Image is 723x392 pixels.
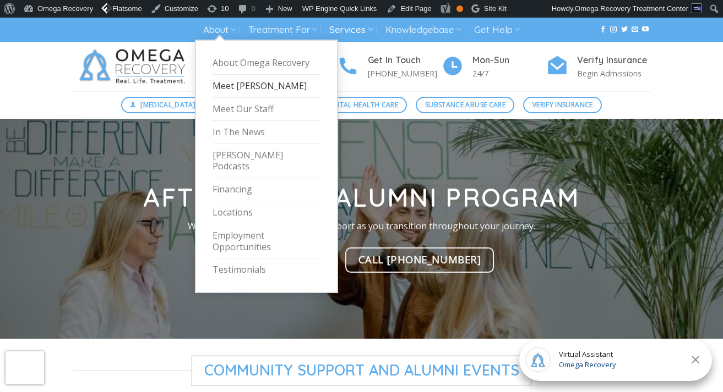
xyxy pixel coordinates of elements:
[575,4,688,13] span: Omega Recovery Treatment Center
[191,355,532,386] span: Community Support and Alumni Events
[472,67,546,80] p: 24/7
[121,97,205,113] a: [MEDICAL_DATA]
[345,247,494,273] a: CALL [PHONE_NUMBER]
[213,258,320,281] a: Testimonials
[577,67,651,80] p: Begin Admissions
[140,100,195,110] span: [MEDICAL_DATA]
[474,20,520,40] a: Get Help
[143,181,579,213] strong: Aftercare & Alumni Program
[73,42,197,91] img: Omega Recovery
[248,20,317,40] a: Treatment For
[532,100,593,110] span: Verify Insurance
[213,178,320,201] a: Financing
[316,97,407,113] a: Mental Health Care
[213,224,320,259] a: Employment Opportunities
[472,53,546,68] h4: Mon-Sun
[213,201,320,224] a: Locations
[577,53,651,68] h4: Verify Insurance
[416,97,514,113] a: Substance Abuse Care
[109,219,615,234] p: We provide continuing care and support as you transition throughout your journey.
[484,4,507,13] span: Site Kit
[337,53,442,80] a: Get In Touch [PHONE_NUMBER]
[213,98,320,121] a: Meet Our Staff
[358,251,481,267] span: CALL [PHONE_NUMBER]
[456,5,463,12] div: OK
[621,26,628,34] a: Follow on Twitter
[385,20,461,40] a: Knowledgebase
[642,26,649,34] a: Follow on YouTube
[213,52,320,75] a: About Omega Recovery
[600,26,606,34] a: Follow on Facebook
[329,20,373,40] a: Services
[213,121,320,144] a: In The News
[610,26,617,34] a: Follow on Instagram
[213,75,320,98] a: Meet [PERSON_NAME]
[523,97,602,113] a: Verify Insurance
[425,100,505,110] span: Substance Abuse Care
[325,100,398,110] span: Mental Health Care
[368,53,442,68] h4: Get In Touch
[546,53,651,80] a: Verify Insurance Begin Admissions
[368,67,442,80] p: [PHONE_NUMBER]
[203,20,236,40] a: About
[213,144,320,179] a: [PERSON_NAME] Podcasts
[6,351,44,384] iframe: reCAPTCHA
[632,26,638,34] a: Send us an email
